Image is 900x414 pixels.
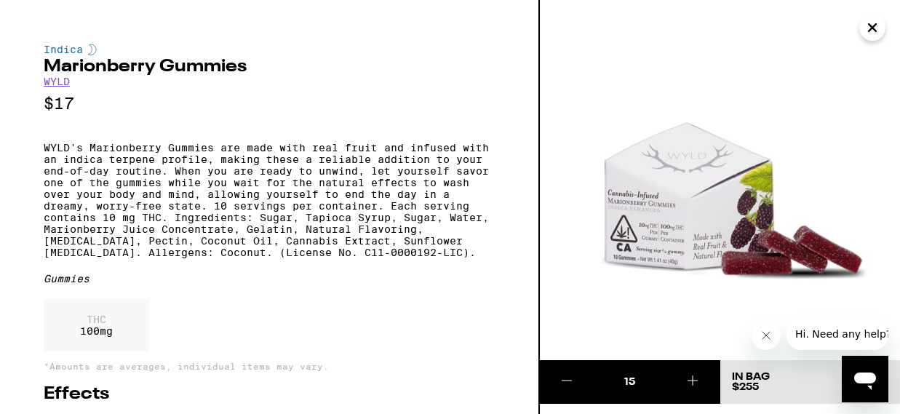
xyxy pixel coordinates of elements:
a: WYLD [44,76,70,87]
p: $17 [44,95,495,113]
h2: Marionberry Gummies [44,58,495,76]
div: 15 [594,375,666,389]
button: In Bag$255 [720,360,900,404]
button: Close [859,15,885,41]
div: Gummies [44,273,495,284]
div: Indica [44,44,495,55]
iframe: Close message [752,321,781,350]
iframe: Button to launch messaging window [842,356,888,402]
div: In Bag [732,372,770,382]
p: THC [80,314,113,325]
p: WYLD's Marionberry Gummies are made with real fruit and infused with an indica terpene profile, m... [44,142,495,258]
p: *Amounts are averages, individual items may vary. [44,362,495,371]
div: 100 mg [44,299,149,351]
h2: Effects [44,386,495,403]
iframe: Message from company [786,318,888,350]
span: Hi. Need any help? [9,10,105,22]
img: indicaColor.svg [88,44,97,55]
span: $255 [732,382,759,392]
